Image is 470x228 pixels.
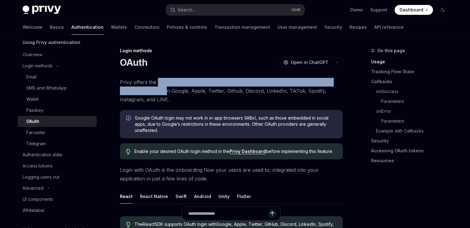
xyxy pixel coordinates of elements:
[18,94,97,105] a: Wallet
[120,57,147,68] h1: OAuth
[395,5,433,15] a: Dashboard
[291,59,328,65] span: Open in ChatGPT
[374,20,404,35] a: API reference
[18,82,97,94] a: SMS and WhatsApp
[26,73,36,81] div: Email
[26,84,67,92] div: SMS and WhatsApp
[23,20,42,35] a: Welcome
[371,126,453,136] a: Example with Callbacks
[50,20,64,35] a: Basics
[26,118,39,125] div: OAuth
[371,67,453,77] a: Tracking Flow State
[349,20,367,35] a: Recipes
[18,71,97,82] a: Email
[18,116,97,127] a: OAuth
[26,107,44,114] div: Passkey
[371,57,453,67] a: Usage
[324,20,342,35] a: Security
[377,47,405,54] span: On this page
[291,7,301,12] span: Ctrl K
[18,60,97,71] button: Login methods
[438,5,448,15] button: Toggle dark mode
[371,96,453,106] a: Parameters
[135,115,337,133] span: Google OAuth login may not work in in-app browsers (IABs), such as those embedded in social apps,...
[126,116,132,122] svg: Info
[120,78,343,104] span: Privy offers the ability to sign up and log users in using OAuth providers. Users can sign in wit...
[371,77,453,87] a: Callbacks
[18,127,97,138] a: Farcaster
[400,7,423,13] span: Dashboard
[26,95,39,103] div: Wallet
[18,138,97,149] a: Telegram
[18,105,97,116] a: Passkey
[134,20,159,35] a: Connectors
[178,6,195,14] div: Search...
[120,48,343,54] div: Login methods
[371,116,453,126] a: Parameters
[166,4,304,15] button: Search...CtrlK
[26,129,45,136] div: Farcaster
[371,136,453,146] a: Security
[214,20,270,35] a: Transaction management
[18,49,97,60] a: Overview
[23,6,61,14] img: dark logo
[111,20,127,35] a: Wallets
[23,51,42,58] div: Overview
[350,7,363,13] a: Demo
[371,87,453,96] a: onSuccess
[277,20,317,35] a: User management
[167,20,207,35] a: Policies & controls
[370,7,387,13] a: Support
[71,20,104,35] a: Authentication
[279,57,332,68] button: Open in ChatGPT
[23,62,53,70] div: Login methods
[371,106,453,116] a: onError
